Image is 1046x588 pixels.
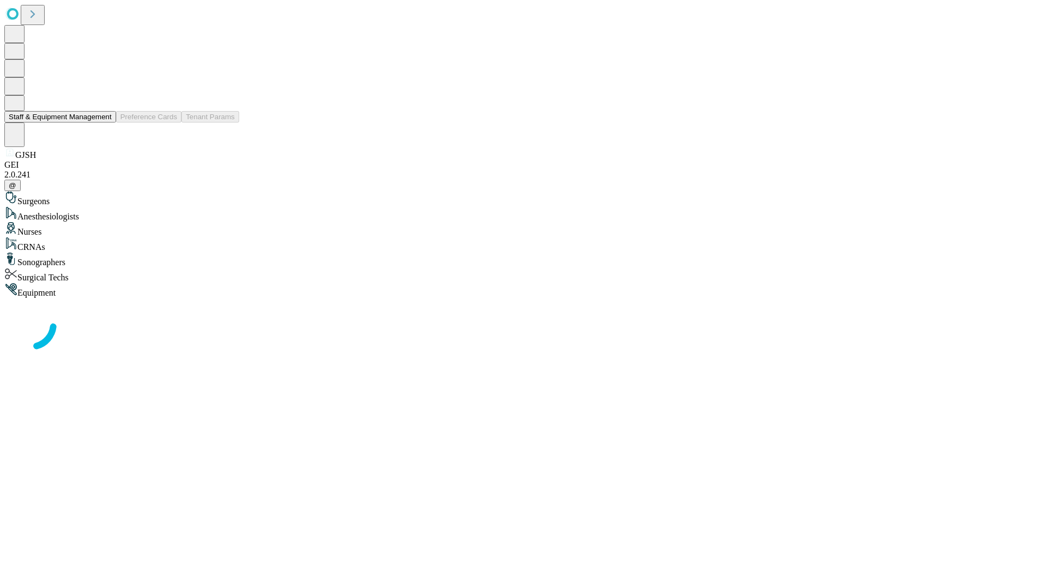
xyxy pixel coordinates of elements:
[116,111,181,122] button: Preference Cards
[15,150,36,160] span: GJSH
[4,206,1042,222] div: Anesthesiologists
[4,222,1042,237] div: Nurses
[4,283,1042,298] div: Equipment
[9,181,16,189] span: @
[4,237,1042,252] div: CRNAs
[4,170,1042,180] div: 2.0.241
[181,111,239,122] button: Tenant Params
[4,111,116,122] button: Staff & Equipment Management
[4,191,1042,206] div: Surgeons
[4,267,1042,283] div: Surgical Techs
[4,252,1042,267] div: Sonographers
[4,180,21,191] button: @
[4,160,1042,170] div: GEI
